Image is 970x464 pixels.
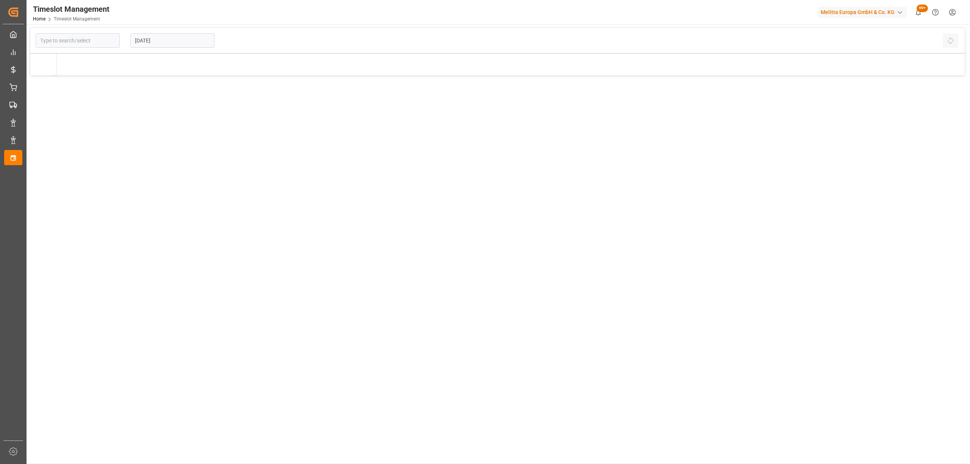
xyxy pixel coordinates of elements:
[910,4,927,21] button: show 100 new notifications
[927,4,944,21] button: Help Center
[818,7,907,18] div: Melitta Europa GmbH & Co. KG
[33,3,110,15] div: Timeslot Management
[130,33,214,48] input: DD-MM-YYYY
[818,5,910,19] button: Melitta Europa GmbH & Co. KG
[33,16,45,22] a: Home
[917,5,928,12] span: 99+
[36,33,120,48] input: Type to search/select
